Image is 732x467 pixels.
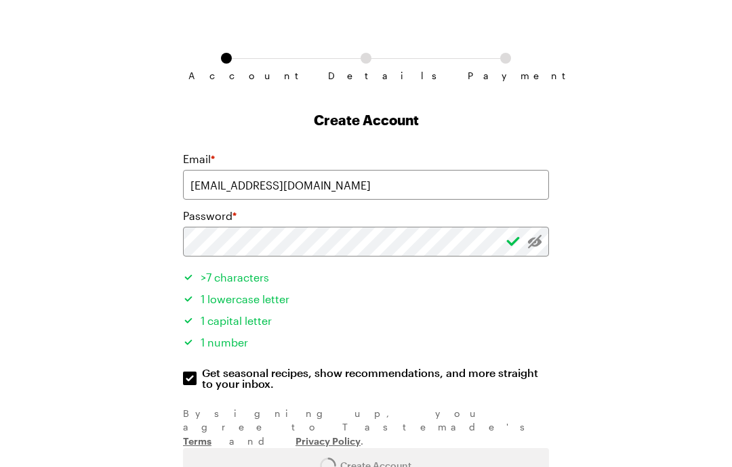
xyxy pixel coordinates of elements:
ol: Subscription checkout form navigation [183,53,549,70]
span: 1 capital letter [201,314,272,327]
label: Password [183,208,237,224]
input: Get seasonal recipes, show recommendations, and more straight to your inbox. [183,372,197,385]
div: By signing up , you agree to Tastemade's and . [183,407,549,448]
span: Account [188,70,264,81]
a: Terms [183,434,211,447]
span: Details [328,70,404,81]
span: >7 characters [201,271,269,284]
h1: Create Account [183,110,549,129]
span: Payment [468,70,544,81]
span: 1 lowercase letter [201,292,289,305]
label: Email [183,151,215,167]
span: 1 number [201,336,248,349]
a: Privacy Policy [296,434,361,447]
span: Get seasonal recipes, show recommendations, and more straight to your inbox. [202,368,550,389]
